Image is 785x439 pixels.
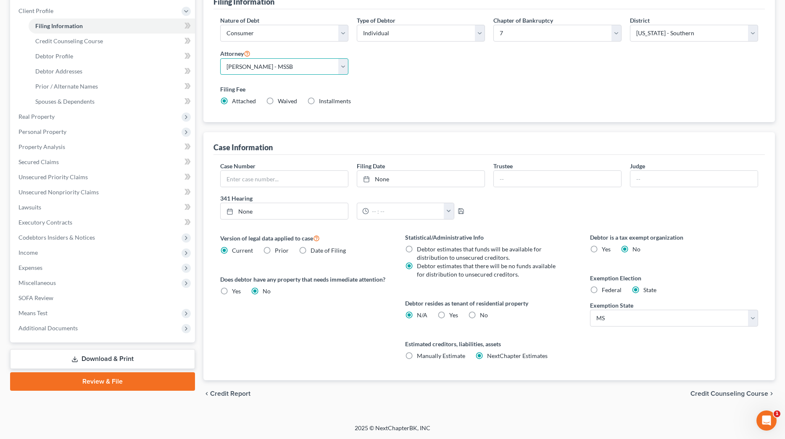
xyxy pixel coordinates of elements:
label: Case Number [220,162,256,170]
label: Chapter of Bankruptcy [493,16,553,25]
label: Exemption Election [590,274,758,282]
span: Unsecured Nonpriority Claims [18,188,99,196]
label: Debtor is a tax exempt organization [590,233,758,242]
span: No [263,287,271,295]
label: Statistical/Administrative Info [405,233,573,242]
span: Miscellaneous [18,279,56,286]
span: Prior / Alternate Names [35,83,98,90]
span: 1 [774,410,780,417]
label: Nature of Debt [220,16,259,25]
label: Filing Fee [220,85,758,94]
span: Yes [232,287,241,295]
span: No [632,246,640,253]
label: Trustee [493,162,513,170]
button: chevron_left Credit Report [203,390,250,397]
label: Type of Debtor [357,16,395,25]
span: State [643,286,656,293]
label: 341 Hearing [216,194,489,203]
span: Installments [319,97,351,105]
i: chevron_left [203,390,210,397]
span: Attached [232,97,256,105]
a: Filing Information [29,18,195,34]
a: Unsecured Nonpriority Claims [12,185,195,200]
a: Lawsuits [12,200,195,215]
span: Personal Property [18,128,66,135]
a: Spouses & Dependents [29,94,195,109]
i: chevron_right [768,390,775,397]
span: Means Test [18,309,47,316]
input: -- [494,171,621,187]
span: Real Property [18,113,55,120]
input: Enter case number... [221,171,348,187]
span: Debtor estimates that there will be no funds available for distribution to unsecured creditors. [417,262,556,278]
a: Download & Print [10,349,195,369]
span: Spouses & Dependents [35,98,95,105]
a: Review & File [10,372,195,391]
span: Credit Counseling Course [35,37,103,44]
a: Debtor Addresses [29,64,195,79]
label: Exemption State [590,301,633,310]
a: SOFA Review [12,290,195,306]
span: Current [232,247,253,254]
span: Income [18,249,38,256]
label: Estimated creditors, liabilities, assets [405,340,573,348]
span: SOFA Review [18,294,53,301]
label: Filing Date [357,162,385,170]
label: Attorney [220,48,250,58]
a: Credit Counseling Course [29,34,195,49]
span: Codebtors Insiders & Notices [18,234,95,241]
span: Debtor Addresses [35,68,82,75]
a: Unsecured Priority Claims [12,170,195,185]
span: Federal [602,286,622,293]
span: Prior [275,247,289,254]
span: Client Profile [18,7,53,14]
a: Executory Contracts [12,215,195,230]
span: Credit Report [210,390,250,397]
span: Date of Filing [311,247,346,254]
span: Debtor Profile [35,52,73,60]
a: None [221,203,348,219]
label: Debtor resides as tenant of residential property [405,299,573,308]
span: Lawsuits [18,204,41,211]
input: -- [630,171,758,187]
button: Credit Counseling Course chevron_right [690,390,775,397]
label: Judge [630,162,645,170]
a: Secured Claims [12,154,195,170]
span: No [480,311,488,319]
span: Executory Contracts [18,219,72,226]
a: Prior / Alternate Names [29,79,195,94]
label: District [630,16,650,25]
span: Debtor estimates that funds will be available for distribution to unsecured creditors. [417,246,542,261]
a: None [357,171,485,187]
span: NextChapter Estimates [487,352,548,359]
span: Credit Counseling Course [690,390,768,397]
span: Additional Documents [18,324,78,332]
span: Property Analysis [18,143,65,150]
span: Yes [449,311,458,319]
div: 2025 © NextChapterBK, INC [153,424,632,439]
div: Case Information [213,142,273,152]
span: Waived [278,97,297,105]
input: -- : -- [369,203,444,219]
a: Debtor Profile [29,49,195,64]
span: Secured Claims [18,158,59,165]
span: Manually Estimate [417,352,465,359]
span: Unsecured Priority Claims [18,173,88,180]
span: Filing Information [35,22,83,29]
label: Version of legal data applied to case [220,233,388,243]
span: Expenses [18,264,42,271]
span: N/A [417,311,427,319]
label: Does debtor have any property that needs immediate attention? [220,275,388,284]
iframe: Intercom live chat [756,410,777,431]
span: Yes [602,246,611,253]
a: Property Analysis [12,139,195,154]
